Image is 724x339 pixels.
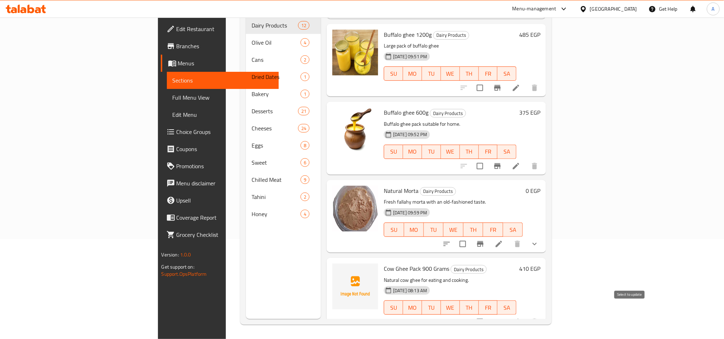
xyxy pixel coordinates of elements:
[500,69,514,79] span: SA
[526,79,543,96] button: delete
[246,154,321,171] div: Sweet6
[384,263,449,274] span: Cow Ghee Pack 900 Grams
[298,108,309,115] span: 21
[384,107,428,118] span: Buffalo ghee 600g
[460,145,479,159] button: TH
[420,187,456,196] div: Dairy Products
[441,66,460,81] button: WE
[512,5,556,13] div: Menu-management
[301,142,309,149] span: 8
[246,51,321,68] div: Cans2
[425,303,438,313] span: TU
[463,146,476,157] span: TH
[301,38,309,47] div: items
[252,73,301,81] div: Dried Dates
[466,225,480,235] span: TH
[246,103,321,120] div: Desserts21
[479,145,498,159] button: FR
[301,211,309,218] span: 4
[406,146,419,157] span: MO
[384,198,523,206] p: Fresh fallahy morta with an old-fashioned taste.
[301,159,309,166] span: 6
[433,31,469,39] span: Dairy Products
[512,162,520,170] a: Edit menu item
[387,303,400,313] span: SU
[406,303,419,313] span: MO
[298,21,309,30] div: items
[252,141,301,150] span: Eggs
[530,240,539,248] svg: Show Choices
[472,80,487,95] span: Select to update
[472,235,489,253] button: Branch-specific-item
[161,226,279,243] a: Grocery Checklist
[443,223,463,237] button: WE
[482,69,495,79] span: FR
[252,193,301,201] span: Tahini
[301,56,309,63] span: 2
[252,210,301,218] span: Honey
[384,120,516,129] p: Buffalo ghee pack suitable for home.
[425,146,438,157] span: TU
[384,300,403,315] button: SU
[301,55,309,64] div: items
[444,69,457,79] span: WE
[161,158,279,175] a: Promotions
[173,93,273,102] span: Full Menu View
[252,107,298,115] div: Desserts
[384,66,403,81] button: SU
[384,29,432,40] span: Buffalo ghee 1200g
[438,235,455,253] button: sort-choices
[161,140,279,158] a: Coupons
[301,193,309,201] div: items
[298,22,309,29] span: 12
[390,53,430,60] span: [DATE] 09:51 PM
[177,196,273,205] span: Upsell
[403,145,422,159] button: MO
[441,300,460,315] button: WE
[384,185,418,196] span: Natural Morta
[246,188,321,205] div: Tahini2
[252,124,298,133] span: Cheeses
[298,107,309,115] div: items
[497,66,516,81] button: SA
[422,300,441,315] button: TU
[446,225,460,235] span: WE
[463,69,476,79] span: TH
[301,176,309,183] span: 9
[479,66,498,81] button: FR
[460,300,479,315] button: TH
[519,264,540,274] h6: 410 EGP
[526,313,543,330] button: delete
[489,313,506,330] button: Branch-specific-item
[162,250,179,259] span: Version:
[497,300,516,315] button: SA
[162,262,194,271] span: Get support on:
[500,146,514,157] span: SA
[252,38,301,47] span: Olive Oil
[506,225,520,235] span: SA
[387,69,400,79] span: SU
[519,108,540,118] h6: 375 EGP
[161,38,279,55] a: Branches
[246,171,321,188] div: Chilled Meat9
[512,84,520,92] a: Edit menu item
[489,158,506,175] button: Branch-specific-item
[406,69,419,79] span: MO
[246,17,321,34] div: Dairy Products12
[425,69,438,79] span: TU
[298,125,309,132] span: 24
[301,39,309,46] span: 4
[482,146,495,157] span: FR
[167,72,279,89] a: Sections
[162,269,207,279] a: Support.OpsPlatform
[384,223,404,237] button: SU
[301,158,309,167] div: items
[451,265,487,274] div: Dairy Products
[246,137,321,154] div: Eggs8
[177,42,273,50] span: Branches
[167,89,279,106] a: Full Menu View
[246,85,321,103] div: Bakery1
